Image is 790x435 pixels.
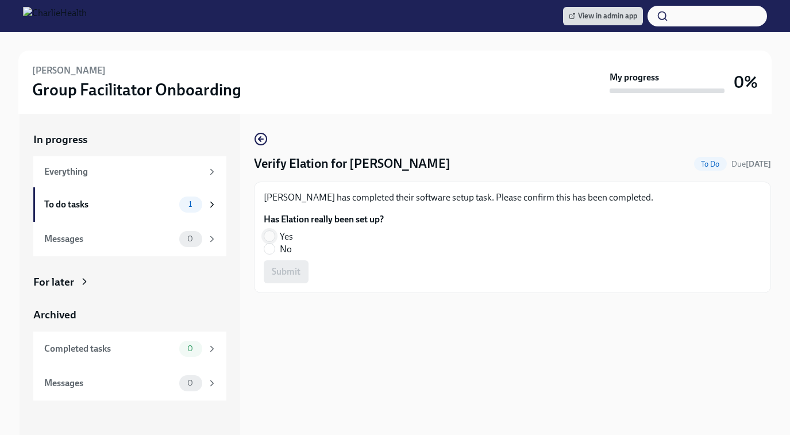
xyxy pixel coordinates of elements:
[44,342,175,355] div: Completed tasks
[44,233,175,245] div: Messages
[33,275,74,290] div: For later
[280,243,292,256] span: No
[694,160,727,168] span: To Do
[746,159,771,169] strong: [DATE]
[44,198,175,211] div: To do tasks
[254,155,450,172] h4: Verify Elation for [PERSON_NAME]
[33,275,226,290] a: For later
[33,222,226,256] a: Messages0
[610,71,659,84] strong: My progress
[180,344,200,353] span: 0
[33,332,226,366] a: Completed tasks0
[23,7,87,25] img: CharlieHealth
[569,10,637,22] span: View in admin app
[731,159,771,169] span: Due
[44,165,202,178] div: Everything
[280,230,293,243] span: Yes
[180,379,200,387] span: 0
[32,79,241,100] h3: Group Facilitator Onboarding
[180,234,200,243] span: 0
[32,64,106,77] h6: [PERSON_NAME]
[33,307,226,322] a: Archived
[734,72,758,93] h3: 0%
[264,191,761,204] p: [PERSON_NAME] has completed their software setup task. Please confirm this has been completed.
[182,200,199,209] span: 1
[264,213,384,226] label: Has Elation really been set up?
[33,187,226,222] a: To do tasks1
[33,366,226,401] a: Messages0
[33,132,226,147] a: In progress
[44,377,175,390] div: Messages
[563,7,643,25] a: View in admin app
[33,156,226,187] a: Everything
[731,159,771,170] span: August 23rd, 2025 10:00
